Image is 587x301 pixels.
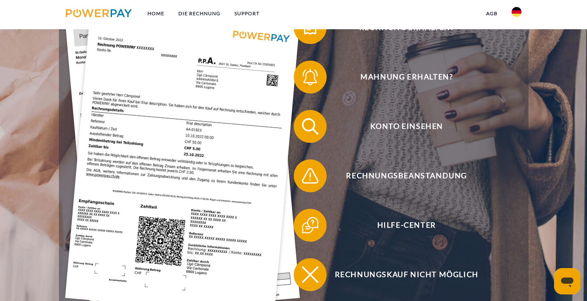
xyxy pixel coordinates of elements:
[227,6,267,21] a: SUPPORT
[294,209,508,242] button: Hilfe-Center
[306,61,507,93] span: Mahnung erhalten?
[554,268,580,294] iframe: Schaltfläche zum Öffnen des Messaging-Fensters
[294,258,508,291] button: Rechnungskauf nicht möglich
[306,159,507,192] span: Rechnungsbeanstandung
[300,67,320,87] img: qb_bell.svg
[306,258,507,291] span: Rechnungskauf nicht möglich
[512,7,522,17] img: de
[140,6,171,21] a: Home
[300,264,320,285] img: qb_close.svg
[306,209,507,242] span: Hilfe-Center
[66,9,132,17] img: logo-powerpay.svg
[294,11,508,44] button: Rechnung erhalten?
[300,166,320,186] img: qb_warning.svg
[300,215,320,236] img: qb_help.svg
[294,110,508,143] button: Konto einsehen
[300,116,320,137] img: qb_search.svg
[171,6,227,21] a: DIE RECHNUNG
[294,159,508,192] button: Rechnungsbeanstandung
[306,110,507,143] span: Konto einsehen
[479,6,505,21] a: agb
[294,61,508,93] button: Mahnung erhalten?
